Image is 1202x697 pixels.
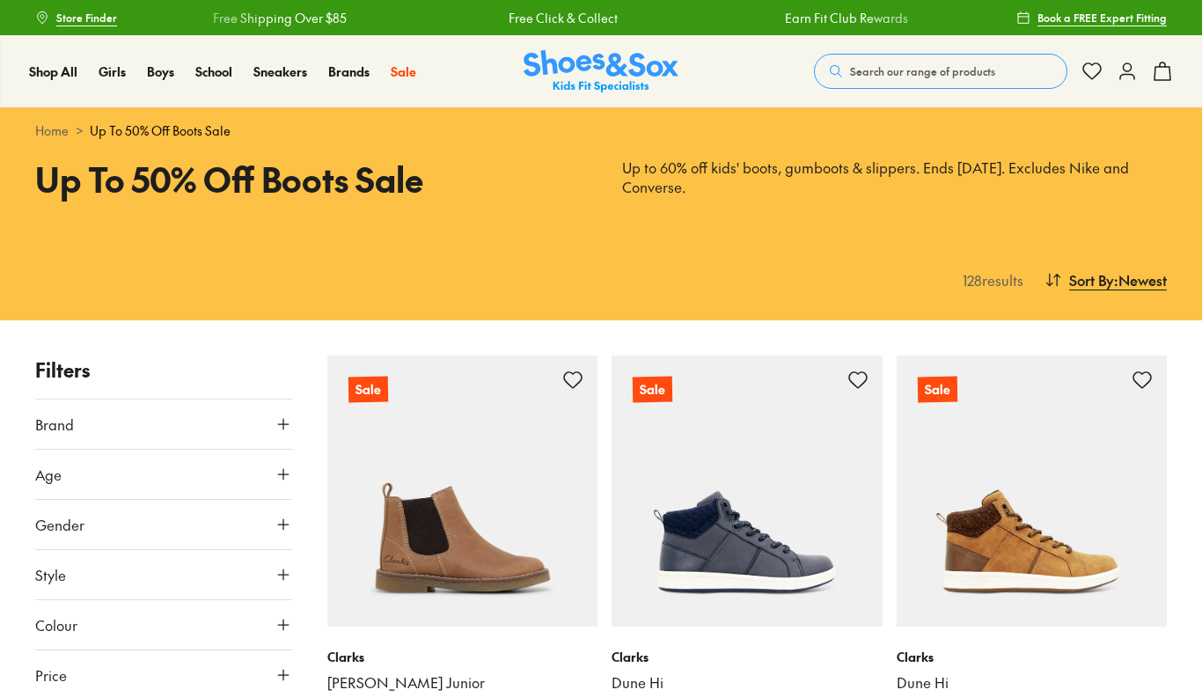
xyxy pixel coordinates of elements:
[328,62,370,81] a: Brands
[391,62,416,81] a: Sale
[1044,260,1167,299] button: Sort By:Newest
[90,121,231,140] span: Up To 50% Off Boots Sale
[327,356,598,627] a: Sale
[971,9,1104,27] a: Free Shipping Over $85
[147,62,174,80] span: Boys
[35,664,67,686] span: Price
[1016,2,1167,33] a: Book a FREE Expert Fitting
[35,121,1167,140] div: >
[35,356,292,385] p: Filters
[195,62,232,80] span: School
[328,62,370,80] span: Brands
[29,62,77,81] a: Shop All
[35,514,84,535] span: Gender
[99,62,126,81] a: Girls
[35,550,292,599] button: Style
[35,614,77,635] span: Colour
[612,673,883,693] a: Dune Hi
[35,414,74,435] span: Brand
[416,9,525,27] a: Free Click & Collect
[56,10,117,26] span: Store Finder
[147,62,174,81] a: Boys
[814,54,1067,89] button: Search our range of products
[327,648,598,666] p: Clarks
[524,50,678,93] img: SNS_Logo_Responsive.svg
[693,9,816,27] a: Earn Fit Club Rewards
[35,564,66,585] span: Style
[121,9,254,27] a: Free Shipping Over $85
[99,62,126,80] span: Girls
[35,121,69,140] a: Home
[622,158,1167,197] p: Up to 60% off kids' boots, gumboots & slippers. Ends [DATE]. Excludes Nike and Converse.
[612,356,883,627] a: Sale
[897,673,1168,693] a: Dune Hi
[35,464,62,485] span: Age
[524,50,678,93] a: Shoes & Sox
[1037,10,1167,26] span: Book a FREE Expert Fitting
[327,673,598,693] a: [PERSON_NAME] Junior
[35,154,580,204] h1: Up To 50% Off Boots Sale
[253,62,307,81] a: Sneakers
[35,600,292,649] button: Colour
[348,377,387,403] p: Sale
[1069,269,1114,290] span: Sort By
[35,400,292,449] button: Brand
[612,648,883,666] p: Clarks
[253,62,307,80] span: Sneakers
[35,2,117,33] a: Store Finder
[195,62,232,81] a: School
[850,63,995,79] span: Search our range of products
[35,500,292,549] button: Gender
[29,62,77,80] span: Shop All
[35,450,292,499] button: Age
[897,648,1168,666] p: Clarks
[956,269,1023,290] p: 128 results
[391,62,416,80] span: Sale
[917,377,956,403] p: Sale
[1114,269,1167,290] span: : Newest
[897,356,1168,627] a: Sale
[633,377,672,403] p: Sale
